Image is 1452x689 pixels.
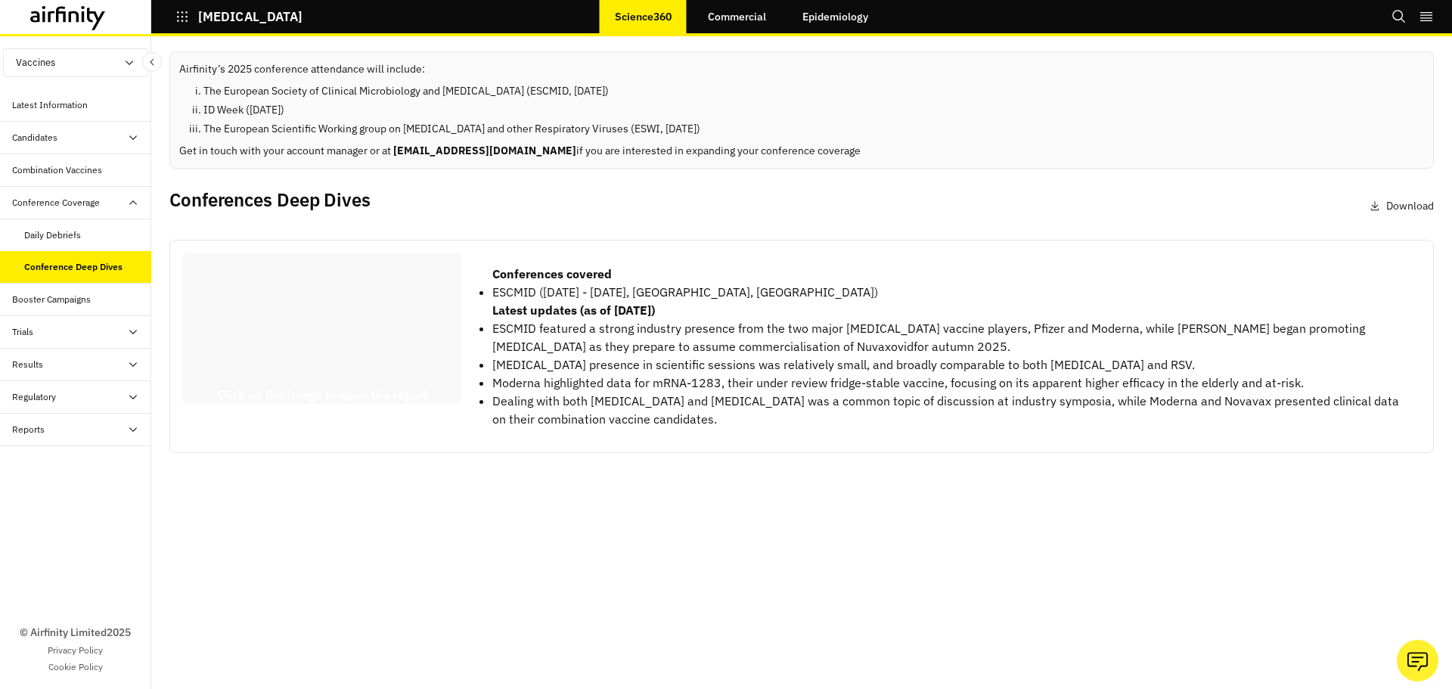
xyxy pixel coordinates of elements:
[48,660,103,674] a: Cookie Policy
[169,189,371,211] h2: Conferences Deep Dives
[393,144,576,157] b: [EMAIL_ADDRESS][DOMAIN_NAME]
[492,355,1409,374] li: [MEDICAL_DATA] presence in scientific sessions was relatively small, and broadly comparable to bo...
[492,266,612,281] strong: Conferences covered
[492,392,1409,428] li: Dealing with both [MEDICAL_DATA] and [MEDICAL_DATA] was a common topic of discussion at industry ...
[1397,640,1438,681] button: Ask our analysts
[203,83,1424,99] li: The European Society of Clinical Microbiology and [MEDICAL_DATA] (ESCMID, [DATE])
[169,51,1434,169] div: Airfinity’s 2025 conference attendance will include:
[492,283,1409,301] li: ESCMID ([DATE] - [DATE], [GEOGRAPHIC_DATA], [GEOGRAPHIC_DATA])
[24,260,123,274] div: Conference Deep Dives
[12,390,56,404] div: Regulatory
[12,293,91,306] div: Booster Campaigns
[142,52,162,72] button: Close Sidebar
[24,228,81,242] div: Daily Debriefs
[182,386,462,404] p: Click on the image to open the report
[492,303,655,318] strong: Latest updates (as of [DATE])
[175,4,302,29] button: [MEDICAL_DATA]
[12,131,57,144] div: Candidates
[12,358,43,371] div: Results
[12,423,45,436] div: Reports
[198,10,302,23] p: [MEDICAL_DATA]
[203,121,1424,137] li: The European Scientific Working group on [MEDICAL_DATA] and other Respiratory Viruses (ESWI, [DATE])
[12,325,33,339] div: Trials
[615,11,672,23] p: Science360
[203,102,1424,118] li: ​ID Week ([DATE])
[48,644,103,657] a: Privacy Policy
[3,48,148,77] button: Vaccines
[12,98,88,112] div: Latest Information
[12,196,100,209] div: Conference Coverage
[492,319,1409,355] li: ESCMID featured a strong industry presence from the two major [MEDICAL_DATA] vaccine players, Pfi...
[492,374,1409,392] li: Moderna highlighted data for mRNA-1283, their under review fridge-stable vaccine, focusing on its...
[1391,4,1407,29] button: Search
[12,163,102,177] div: Combination Vaccines
[1386,198,1434,214] p: Download
[179,143,1424,159] p: Get in touch with your account manager or at if you are interested in expanding your conference c...
[20,625,131,641] p: © Airfinity Limited 2025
